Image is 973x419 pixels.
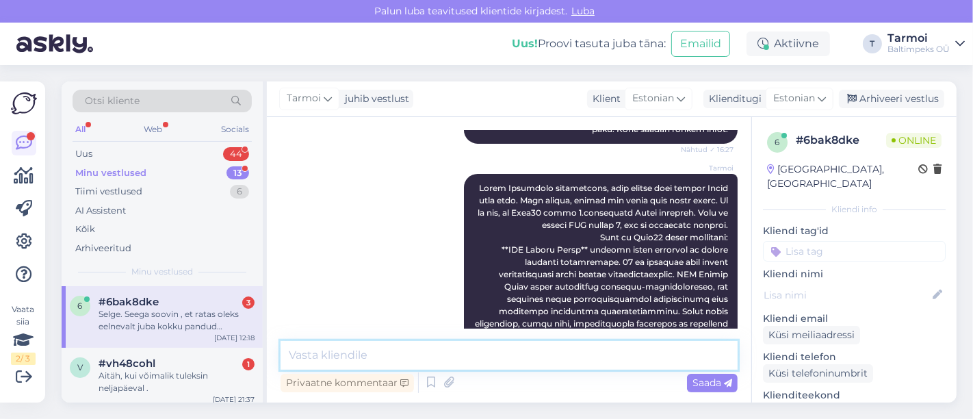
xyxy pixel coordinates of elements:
[681,144,734,155] span: Nähtud ✓ 16:27
[763,326,860,344] div: Küsi meiliaadressi
[863,34,882,53] div: T
[671,31,730,57] button: Emailid
[703,92,762,106] div: Klienditugi
[213,394,255,405] div: [DATE] 21:37
[75,147,92,161] div: Uus
[512,36,666,52] div: Proovi tasuta juba täna:
[142,120,166,138] div: Web
[682,163,734,173] span: Tarmoi
[775,137,780,147] span: 6
[773,91,815,106] span: Estonian
[887,33,965,55] a: TarmoiBaltimpeks OÜ
[11,303,36,365] div: Vaata siia
[230,185,249,199] div: 6
[887,44,950,55] div: Baltimpeks OÜ
[632,91,674,106] span: Estonian
[763,203,946,216] div: Kliendi info
[287,91,321,106] span: Tarmoi
[567,5,599,17] span: Luba
[887,33,950,44] div: Tarmoi
[763,224,946,238] p: Kliendi tag'id
[78,301,83,311] span: 6
[75,223,95,236] div: Kõik
[692,377,732,389] span: Saada
[73,120,88,138] div: All
[75,204,126,218] div: AI Assistent
[99,370,255,394] div: Aitäh, kui võimalik tuleksin neljapäeval .
[764,288,930,303] input: Lisa nimi
[242,296,255,309] div: 3
[77,362,83,372] span: v
[99,357,155,370] span: #vh48cohl
[131,266,193,278] span: Minu vestlused
[226,166,249,180] div: 13
[218,120,252,138] div: Socials
[85,94,140,108] span: Otsi kliente
[75,166,146,180] div: Minu vestlused
[75,185,142,199] div: Tiimi vestlused
[839,90,944,108] div: Arhiveeri vestlus
[339,92,409,106] div: juhib vestlust
[223,147,249,161] div: 44
[11,353,36,365] div: 2 / 3
[281,374,414,392] div: Privaatne kommentaar
[11,92,37,114] img: Askly Logo
[763,241,946,262] input: Lisa tag
[763,388,946,403] p: Klienditeekond
[886,133,942,148] span: Online
[763,364,873,383] div: Küsi telefoninumbrit
[763,350,946,364] p: Kliendi telefon
[767,162,918,191] div: [GEOGRAPHIC_DATA], [GEOGRAPHIC_DATA]
[75,242,131,255] div: Arhiveeritud
[99,308,255,333] div: Selge. Seega soovin , et ratas oleks eelnevalt juba kokku pandud [PERSON_NAME] tuleks tuua 5ndale...
[587,92,621,106] div: Klient
[763,267,946,281] p: Kliendi nimi
[242,358,255,370] div: 1
[763,312,946,326] p: Kliendi email
[796,132,886,149] div: # 6bak8dke
[747,31,830,56] div: Aktiivne
[214,333,255,343] div: [DATE] 12:18
[99,296,159,308] span: #6bak8dke
[512,37,538,50] b: Uus!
